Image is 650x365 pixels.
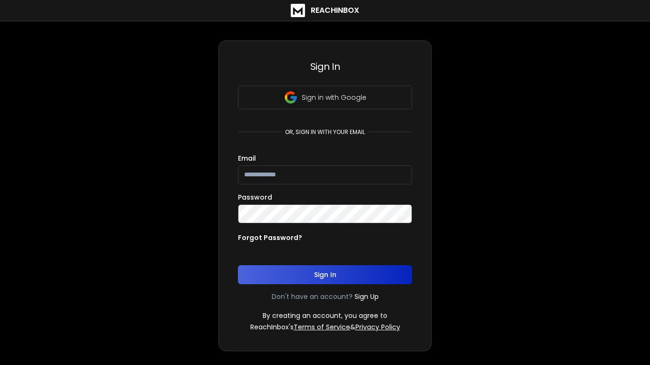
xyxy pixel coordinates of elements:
p: By creating an account, you agree to [263,311,387,320]
img: logo [291,4,305,17]
a: Sign Up [355,292,379,301]
label: Password [238,194,272,201]
a: ReachInbox [291,4,359,17]
a: Terms of Service [294,322,350,332]
p: or, sign in with your email [281,128,369,136]
h3: Sign In [238,60,412,73]
label: Email [238,155,256,162]
p: ReachInbox's & [250,322,400,332]
p: Sign in with Google [302,93,366,102]
button: Sign in with Google [238,86,412,109]
p: Forgot Password? [238,233,302,242]
a: Privacy Policy [355,322,400,332]
p: Don't have an account? [272,292,353,301]
button: Sign In [238,265,412,284]
h1: ReachInbox [311,5,359,16]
